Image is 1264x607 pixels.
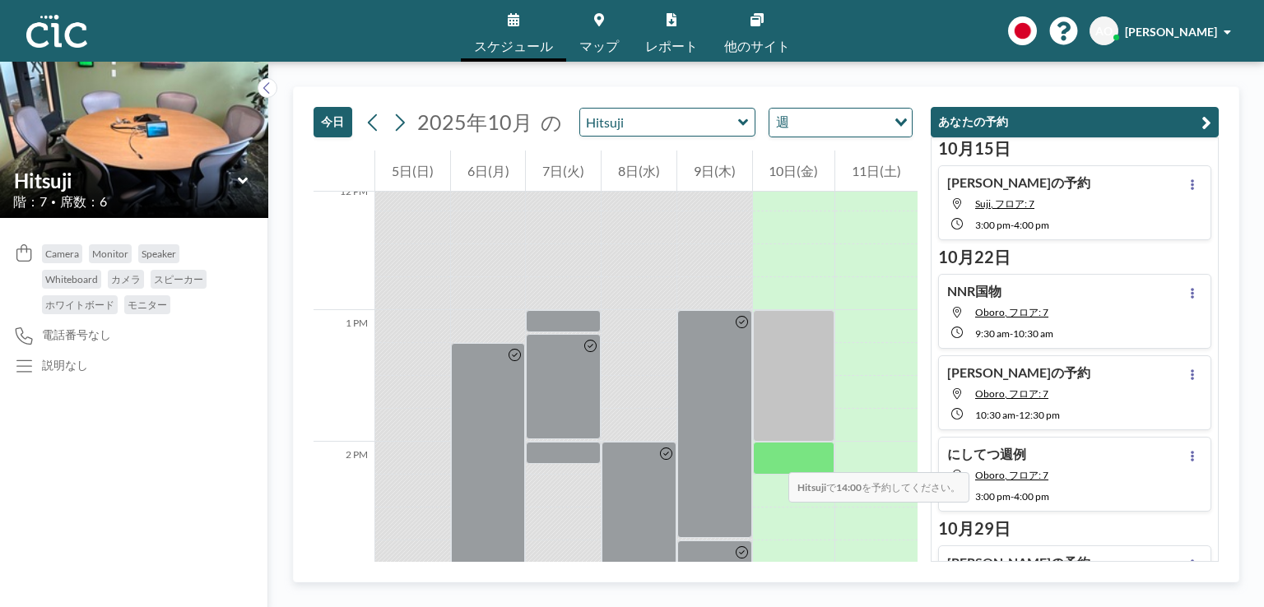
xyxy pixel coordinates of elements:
span: スピーカー [154,273,203,285]
div: 11日(土) [835,151,918,192]
input: Hitsuji [14,169,238,192]
span: 3:00 PM [975,219,1011,231]
span: Oboro, フロア: 7 [975,387,1048,400]
span: - [1011,219,1014,231]
span: 電話番号なし [42,327,111,342]
span: レポート [645,39,698,53]
span: 席数：6 [60,193,107,210]
h3: 10月22日 [938,247,1211,267]
h4: にしてつ週例 [947,446,1026,462]
span: 他のサイト [724,39,790,53]
span: 4:00 PM [1014,490,1049,503]
span: 12:30 PM [1019,409,1060,421]
span: Camera [45,248,79,260]
div: 説明なし [42,358,88,373]
h4: [PERSON_NAME]の予約 [947,174,1090,191]
span: Speaker [142,248,176,260]
span: 3:00 PM [975,490,1011,503]
span: モニター [128,299,167,311]
span: [PERSON_NAME] [1125,25,1217,39]
span: • [51,197,56,207]
span: カメラ [111,273,141,285]
div: 12 PM [314,178,374,310]
b: Hitsuji [797,481,826,493]
span: Oboro, フロア: 7 [975,306,1048,318]
button: 今日 [314,107,352,137]
img: organization-logo [26,15,87,48]
span: - [1010,327,1013,340]
h4: [PERSON_NAME]の予約 [947,364,1090,381]
span: 9:30 AM [975,327,1010,340]
h4: NNR国物 [947,283,1001,299]
span: 週 [773,112,792,133]
span: スケジュール [474,39,553,53]
input: Hitsuji [580,109,738,136]
h3: 10月29日 [938,518,1211,539]
span: で を予約してください。 [788,472,969,503]
div: 1 PM [314,310,374,442]
div: Search for option [769,109,912,137]
span: 10:30 AM [975,409,1015,421]
div: 5日(日) [375,151,450,192]
span: ホワイトボード [45,299,114,311]
span: 10:30 AM [1013,327,1053,340]
span: Whiteboard [45,273,98,285]
span: Monitor [92,248,128,260]
div: 6日(月) [451,151,526,192]
h4: [PERSON_NAME]の予約 [947,554,1090,571]
span: の [541,109,562,135]
div: 8日(水) [602,151,676,192]
span: マップ [579,39,619,53]
span: AO [1095,24,1113,39]
b: 14:00 [836,481,862,493]
span: Oboro, フロア: 7 [975,469,1048,481]
span: - [1011,490,1014,503]
div: 7日(火) [526,151,601,192]
h3: 10月15日 [938,138,1211,159]
span: Suji, フロア: 7 [975,197,1034,210]
span: 階：7 [13,193,47,210]
span: 2025年10月 [417,109,532,134]
div: 10日(金) [753,151,835,192]
button: あなたの予約 [931,107,1219,137]
div: 2 PM [314,442,374,573]
input: Search for option [794,112,885,133]
span: 4:00 PM [1014,219,1049,231]
div: 9日(木) [677,151,752,192]
span: - [1015,409,1019,421]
